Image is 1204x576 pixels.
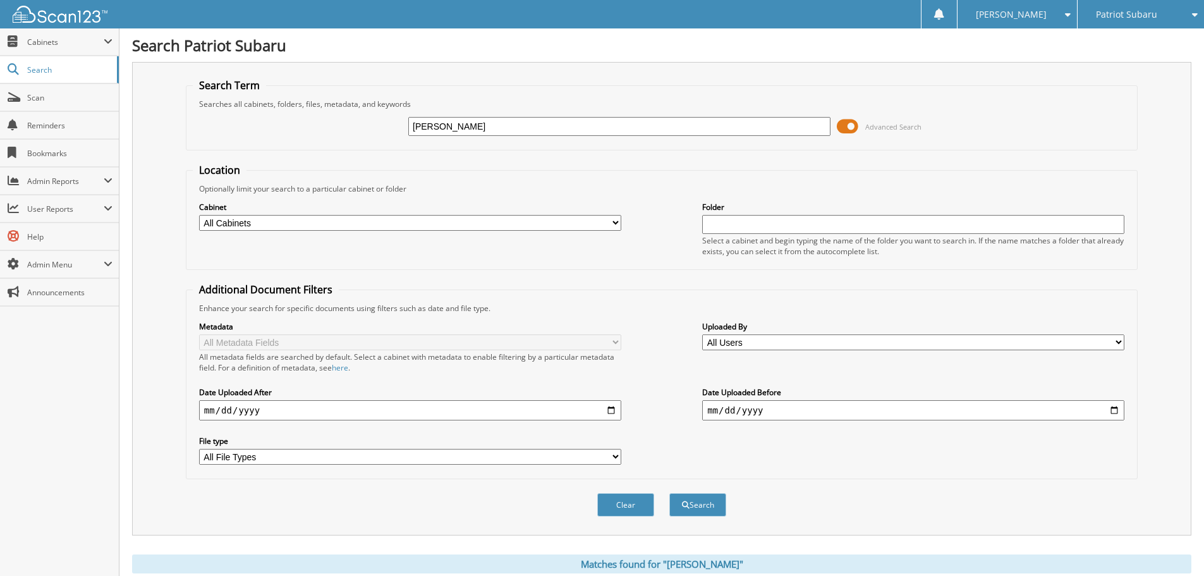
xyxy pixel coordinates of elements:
[1096,11,1157,18] span: Patriot Subaru
[27,92,112,103] span: Scan
[193,283,339,297] legend: Additional Document Filters
[27,204,104,214] span: User Reports
[199,352,621,373] div: All metadata fields are searched by default. Select a cabinet with metadata to enable filtering b...
[199,400,621,420] input: start
[27,176,104,187] span: Admin Reports
[27,120,112,131] span: Reminders
[702,321,1124,332] label: Uploaded By
[132,35,1191,56] h1: Search Patriot Subaru
[669,493,726,517] button: Search
[199,387,621,398] label: Date Uploaded After
[27,37,104,47] span: Cabinets
[27,148,112,159] span: Bookmarks
[199,202,621,212] label: Cabinet
[865,122,921,132] span: Advanced Search
[199,321,621,332] label: Metadata
[976,11,1047,18] span: [PERSON_NAME]
[332,362,348,373] a: here
[702,387,1124,398] label: Date Uploaded Before
[13,6,107,23] img: scan123-logo-white.svg
[132,555,1191,573] div: Matches found for "[PERSON_NAME]"
[597,493,654,517] button: Clear
[27,287,112,298] span: Announcements
[193,163,246,177] legend: Location
[27,259,104,270] span: Admin Menu
[193,99,1131,109] div: Searches all cabinets, folders, files, metadata, and keywords
[193,303,1131,314] div: Enhance your search for specific documents using filters such as date and file type.
[27,64,111,75] span: Search
[702,235,1124,257] div: Select a cabinet and begin typing the name of the folder you want to search in. If the name match...
[27,231,112,242] span: Help
[193,78,266,92] legend: Search Term
[702,202,1124,212] label: Folder
[199,436,621,446] label: File type
[193,183,1131,194] div: Optionally limit your search to a particular cabinet or folder
[702,400,1124,420] input: end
